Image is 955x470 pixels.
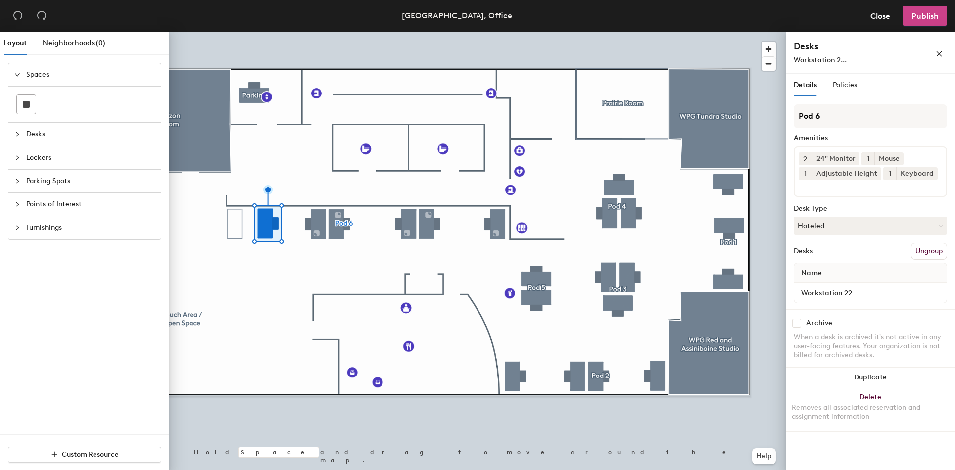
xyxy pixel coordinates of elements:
div: Archive [806,319,832,327]
button: 1 [861,152,874,165]
span: 2 [803,154,807,164]
button: Ungroup [911,243,947,260]
button: Duplicate [786,368,955,387]
span: Publish [911,11,939,21]
button: 1 [799,167,812,180]
button: Custom Resource [8,447,161,463]
span: Lockers [26,146,155,169]
span: 1 [889,169,891,179]
button: 2 [799,152,812,165]
button: Hoteled [794,217,947,235]
span: Spaces [26,63,155,86]
button: Help [752,448,776,464]
span: Close [870,11,890,21]
button: Publish [903,6,947,26]
span: undo [13,10,23,20]
span: close [936,50,943,57]
span: collapsed [14,131,20,137]
span: Details [794,81,817,89]
button: Undo (⌘ + Z) [8,6,28,26]
span: Policies [833,81,857,89]
span: expanded [14,72,20,78]
button: DeleteRemoves all associated reservation and assignment information [786,387,955,431]
div: 24" Monitor [812,152,859,165]
span: Neighborhoods (0) [43,39,105,47]
span: 1 [804,169,807,179]
input: Unnamed desk [796,286,945,300]
h4: Desks [794,40,903,53]
span: Desks [26,123,155,146]
button: Close [862,6,899,26]
span: Parking Spots [26,170,155,192]
span: 1 [867,154,869,164]
span: Workstation 2... [794,56,847,64]
div: Removes all associated reservation and assignment information [792,403,949,421]
div: Desk Type [794,205,947,213]
div: [GEOGRAPHIC_DATA], Office [402,9,512,22]
span: Points of Interest [26,193,155,216]
div: Desks [794,247,813,255]
span: Furnishings [26,216,155,239]
span: collapsed [14,201,20,207]
span: collapsed [14,225,20,231]
span: collapsed [14,178,20,184]
div: Keyboard [896,167,938,180]
span: Name [796,264,827,282]
div: Mouse [874,152,904,165]
span: Custom Resource [62,450,119,459]
div: When a desk is archived it's not active in any user-facing features. Your organization is not bil... [794,333,947,360]
button: 1 [883,167,896,180]
button: Redo (⌘ + ⇧ + Z) [32,6,52,26]
div: Adjustable Height [812,167,881,180]
div: Amenities [794,134,947,142]
span: collapsed [14,155,20,161]
span: Layout [4,39,27,47]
